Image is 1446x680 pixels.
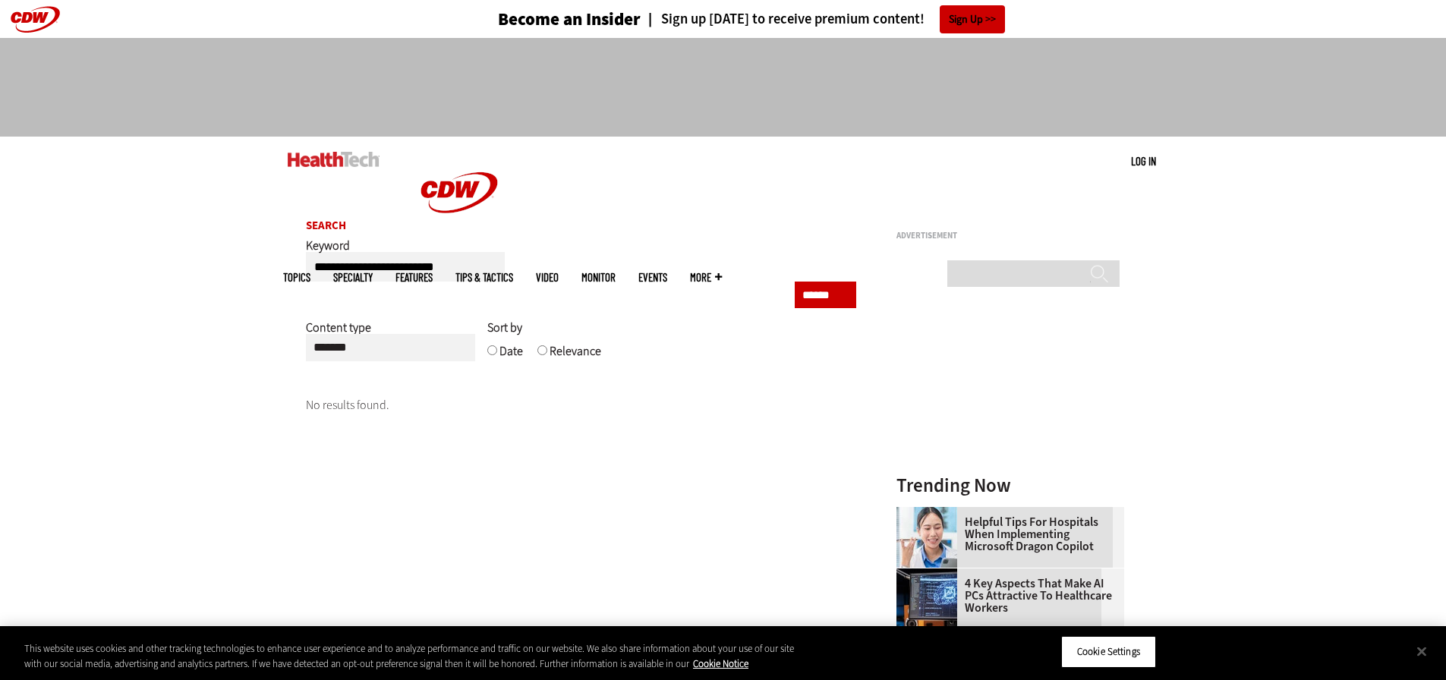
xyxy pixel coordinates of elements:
[455,272,513,283] a: Tips & Tactics
[306,320,371,347] label: Content type
[896,507,965,519] a: Doctor using phone to dictate to tablet
[690,272,722,283] span: More
[1131,154,1156,168] a: Log in
[395,272,433,283] a: Features
[402,137,516,249] img: Home
[896,516,1115,552] a: Helpful Tips for Hospitals When Implementing Microsoft Dragon Copilot
[1131,153,1156,169] div: User menu
[487,320,522,335] span: Sort by
[402,237,516,253] a: CDW
[896,246,1124,436] iframe: advertisement
[641,12,925,27] a: Sign up [DATE] to receive premium content!
[499,343,523,370] label: Date
[536,272,559,283] a: Video
[896,568,965,581] a: Desktop monitor with brain AI concept
[896,568,957,629] img: Desktop monitor with brain AI concept
[1405,634,1438,668] button: Close
[896,578,1115,614] a: 4 Key Aspects That Make AI PCs Attractive to Healthcare Workers
[693,657,748,670] a: More information about your privacy
[288,152,380,167] img: Home
[550,343,601,370] label: Relevance
[24,641,795,671] div: This website uses cookies and other tracking technologies to enhance user experience and to analy...
[638,272,667,283] a: Events
[283,272,310,283] span: Topics
[896,507,957,568] img: Doctor using phone to dictate to tablet
[498,11,641,28] h3: Become an Insider
[306,395,857,415] p: No results found.
[447,53,1000,121] iframe: advertisement
[441,11,641,28] a: Become an Insider
[940,5,1005,33] a: Sign Up
[333,272,373,283] span: Specialty
[1061,636,1156,668] button: Cookie Settings
[896,476,1124,495] h3: Trending Now
[581,272,616,283] a: MonITor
